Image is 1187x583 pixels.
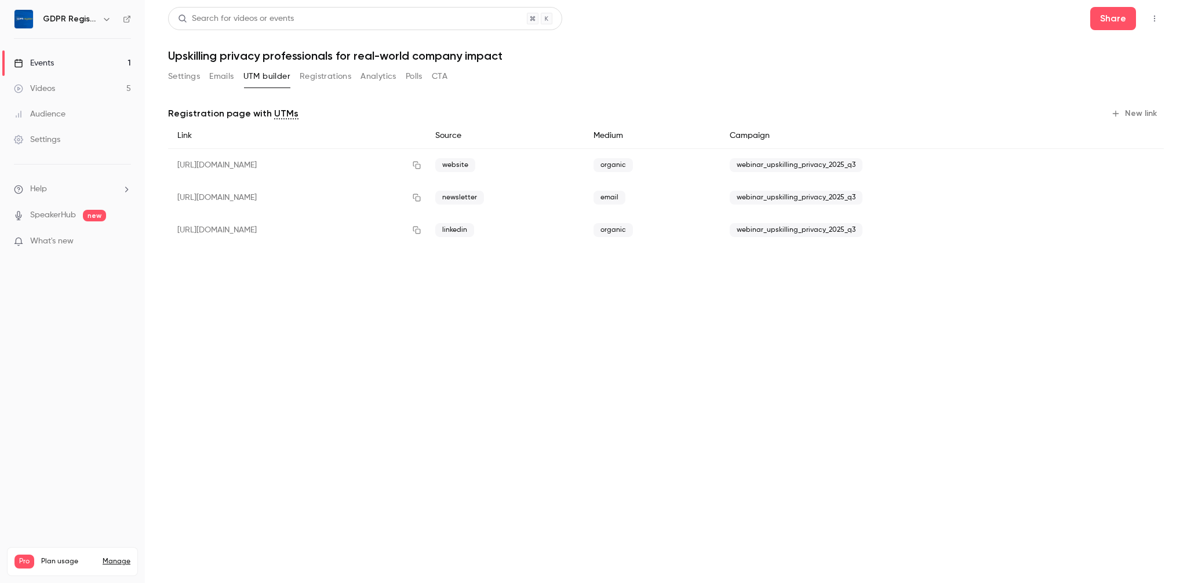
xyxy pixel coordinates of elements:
img: GDPR Register [14,10,33,28]
div: Search for videos or events [178,13,294,25]
div: [URL][DOMAIN_NAME] [168,149,426,182]
div: Campaign [720,123,1076,149]
span: What's new [30,235,74,247]
span: Plan usage [41,557,96,566]
button: Polls [406,67,423,86]
div: [URL][DOMAIN_NAME] [168,181,426,214]
button: Emails [209,67,234,86]
span: newsletter [435,191,484,205]
span: webinar_upskilling_privacy_2025_q3 [730,223,862,237]
span: webinar_upskilling_privacy_2025_q3 [730,158,862,172]
h1: Upskilling privacy professionals for real-world company impact [168,49,1164,63]
span: webinar_upskilling_privacy_2025_q3 [730,191,862,205]
div: Link [168,123,426,149]
div: Source [426,123,584,149]
button: Settings [168,67,200,86]
a: Manage [103,557,130,566]
h6: GDPR Register [43,13,97,25]
button: UTM builder [243,67,290,86]
div: Events [14,57,54,69]
button: Analytics [361,67,396,86]
button: CTA [432,67,447,86]
button: Share [1090,7,1136,30]
button: New link [1106,104,1164,123]
p: Registration page with [168,107,298,121]
span: Pro [14,555,34,569]
span: organic [593,158,633,172]
a: UTMs [274,107,298,121]
span: Help [30,183,47,195]
span: new [83,210,106,221]
li: help-dropdown-opener [14,183,131,195]
div: [URL][DOMAIN_NAME] [168,214,426,246]
button: Registrations [300,67,351,86]
div: Settings [14,134,60,145]
span: website [435,158,475,172]
div: Videos [14,83,55,94]
span: email [593,191,625,205]
div: Medium [584,123,720,149]
a: SpeakerHub [30,209,76,221]
span: organic [593,223,633,237]
div: Audience [14,108,65,120]
span: linkedin [435,223,474,237]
